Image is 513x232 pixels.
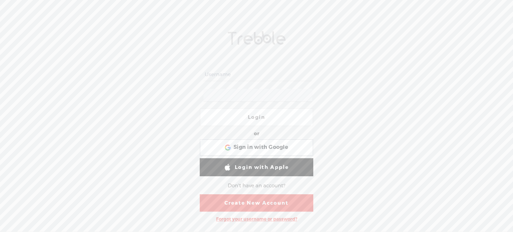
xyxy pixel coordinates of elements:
div: or [254,129,259,139]
div: Don't have an account? [228,179,285,193]
a: Create New Account [200,194,313,212]
div: Forgot your username or password? [213,213,301,225]
a: Login [200,108,313,126]
a: Login with Apple [200,158,313,176]
span: Sign in with Google [233,144,288,151]
div: Sign in with Google [200,139,313,156]
input: Username [203,68,312,81]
